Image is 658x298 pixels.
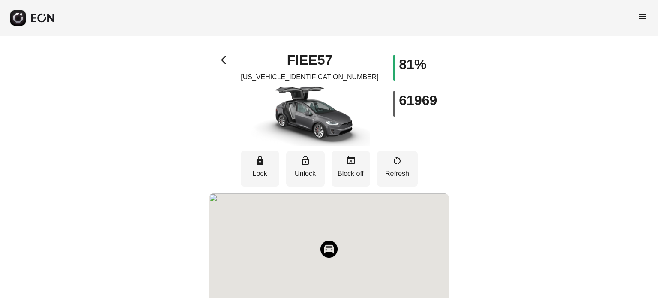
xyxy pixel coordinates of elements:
[637,12,648,22] span: menu
[287,55,333,65] h1: FIEE57
[346,155,356,166] span: event_busy
[241,151,279,187] button: Lock
[250,86,370,146] img: car
[377,151,418,187] button: Refresh
[392,155,402,166] span: restart_alt
[332,151,370,187] button: Block off
[399,59,426,69] h1: 81%
[300,155,311,166] span: lock_open
[381,169,413,179] p: Refresh
[399,95,437,105] h1: 61969
[336,169,366,179] p: Block off
[290,169,320,179] p: Unlock
[221,55,231,65] span: arrow_back_ios
[255,155,265,166] span: lock
[241,72,379,82] p: [US_VEHICLE_IDENTIFICATION_NUMBER]
[245,169,275,179] p: Lock
[286,151,325,187] button: Unlock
